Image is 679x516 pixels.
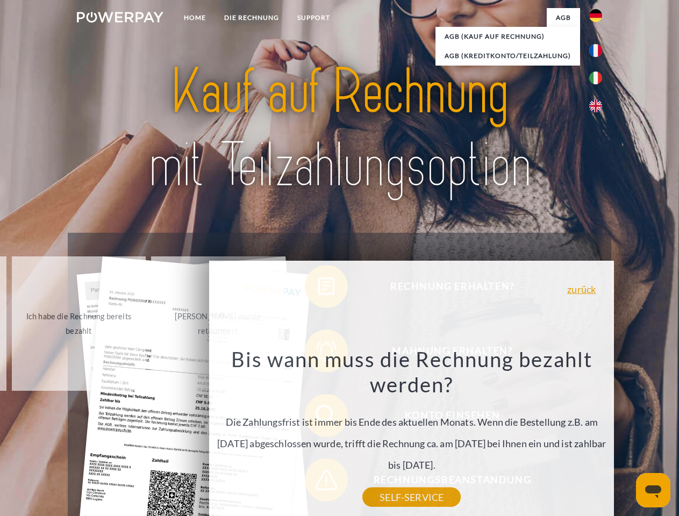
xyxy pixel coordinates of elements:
div: Ich habe die Rechnung bereits bezahlt [18,309,139,338]
a: Home [175,8,215,27]
img: logo-powerpay-white.svg [77,12,163,23]
img: it [589,71,602,84]
a: SUPPORT [288,8,339,27]
a: AGB (Kauf auf Rechnung) [435,27,580,46]
h3: Bis wann muss die Rechnung bezahlt werden? [216,346,608,398]
div: Die Zahlungsfrist ist immer bis Ende des aktuellen Monats. Wenn die Bestellung z.B. am [DATE] abg... [216,346,608,497]
a: zurück [567,284,596,294]
a: AGB (Kreditkonto/Teilzahlung) [435,46,580,66]
img: en [589,99,602,112]
a: SELF-SERVICE [362,488,461,507]
img: fr [589,44,602,57]
div: [PERSON_NAME] wurde retourniert [158,309,278,338]
a: DIE RECHNUNG [215,8,288,27]
img: title-powerpay_de.svg [103,52,576,206]
a: agb [547,8,580,27]
img: de [589,9,602,22]
iframe: Schaltfläche zum Öffnen des Messaging-Fensters [636,473,670,507]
